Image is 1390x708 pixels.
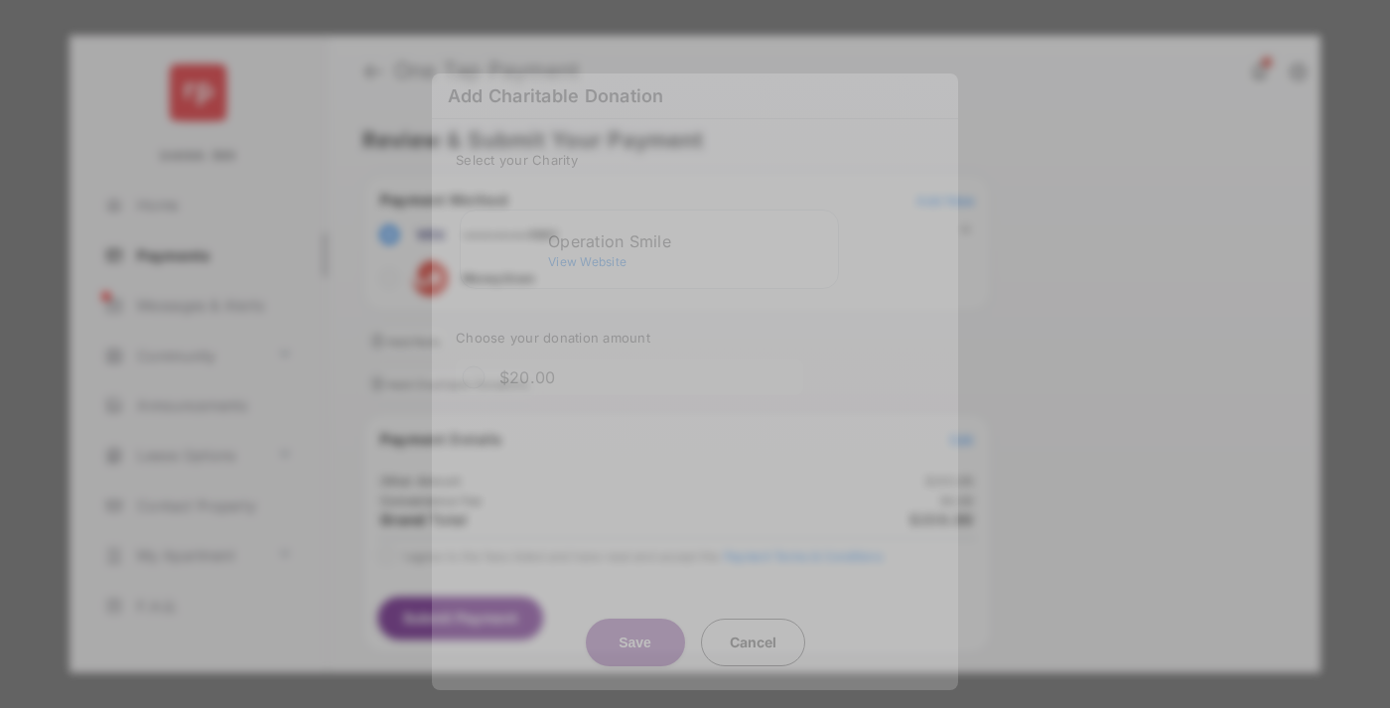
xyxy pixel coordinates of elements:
button: Save [586,619,685,666]
span: View Website [548,254,626,269]
span: Select your Charity [456,152,578,168]
div: Operation Smile [548,232,830,250]
button: Cancel [701,619,805,666]
h6: Add Charitable Donation [432,73,958,119]
label: $20.00 [499,367,556,387]
span: Choose your donation amount [456,330,650,346]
